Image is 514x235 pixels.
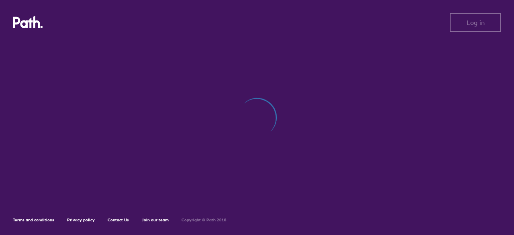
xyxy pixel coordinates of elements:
[182,218,226,223] h6: Copyright © Path 2018
[450,13,501,32] button: Log in
[13,217,54,223] a: Terms and conditions
[467,19,485,26] span: Log in
[108,217,129,223] a: Contact Us
[67,217,95,223] a: Privacy policy
[142,217,169,223] a: Join our team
